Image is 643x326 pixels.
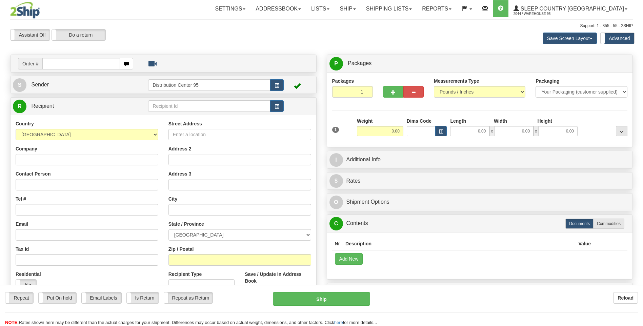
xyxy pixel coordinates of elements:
[329,174,630,188] a: $Rates
[329,217,630,230] a: CContents
[127,292,159,303] label: Is Return
[210,0,250,17] a: Settings
[16,271,41,278] label: Residential
[16,145,37,152] label: Company
[576,238,594,250] th: Value
[519,6,624,12] span: Sleep Country [GEOGRAPHIC_DATA]
[361,0,417,17] a: Shipping lists
[332,238,343,250] th: Nr
[250,0,306,17] a: Addressbook
[329,217,343,230] span: C
[168,120,202,127] label: Street Address
[329,195,630,209] a: OShipment Options
[417,0,457,17] a: Reports
[335,253,363,265] button: Add New
[618,295,634,301] b: Reload
[537,118,552,124] label: Height
[357,118,373,124] label: Weight
[543,33,597,44] button: Save Screen Layout
[168,246,194,252] label: Zip / Postal
[148,79,270,91] input: Sender Id
[5,320,19,325] span: NOTE:
[11,29,50,40] label: Assistant Off
[565,219,594,229] label: Documents
[514,11,564,17] span: 2044 / Warehouse 95
[168,221,204,227] label: State / Province
[407,118,431,124] label: Dims Code
[18,58,42,69] span: Order #
[332,127,339,133] span: 1
[536,78,559,84] label: Packaging
[335,0,361,17] a: Ship
[334,320,343,325] a: here
[343,238,576,250] th: Description
[31,82,49,87] span: Sender
[168,271,202,278] label: Recipient Type
[5,292,33,303] label: Repeat
[16,196,26,202] label: Tel #
[329,153,343,167] span: I
[534,126,538,136] span: x
[52,29,105,40] label: Do a return
[168,129,311,140] input: Enter a location
[13,78,26,92] span: S
[616,126,627,136] div: ...
[494,118,507,124] label: Width
[10,23,633,29] div: Support: 1 - 855 - 55 - 2SHIP
[329,153,630,167] a: IAdditional Info
[489,126,494,136] span: x
[39,292,76,303] label: Put On hold
[627,128,642,198] iframe: chat widget
[329,196,343,209] span: O
[148,100,270,112] input: Recipient Id
[16,280,36,290] label: No
[13,78,148,92] a: S Sender
[164,292,213,303] label: Repeat as Return
[245,271,311,284] label: Save / Update in Address Book
[168,145,192,152] label: Address 2
[593,219,624,229] label: Commodities
[168,170,192,177] label: Address 3
[273,292,370,306] button: Ship
[10,2,40,19] img: logo2044.jpg
[601,33,634,44] label: Advanced
[450,118,466,124] label: Length
[16,120,34,127] label: Country
[613,292,638,304] button: Reload
[13,99,133,113] a: R Recipient
[329,174,343,188] span: $
[332,78,354,84] label: Packages
[329,57,343,70] span: P
[31,103,54,109] span: Recipient
[348,60,371,66] span: Packages
[13,100,26,113] span: R
[434,78,479,84] label: Measurements Type
[329,57,630,70] a: P Packages
[16,170,51,177] label: Contact Person
[16,221,28,227] label: Email
[16,246,29,252] label: Tax Id
[508,0,632,17] a: Sleep Country [GEOGRAPHIC_DATA] 2044 / Warehouse 95
[306,0,335,17] a: Lists
[82,292,121,303] label: Email Labels
[168,196,177,202] label: City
